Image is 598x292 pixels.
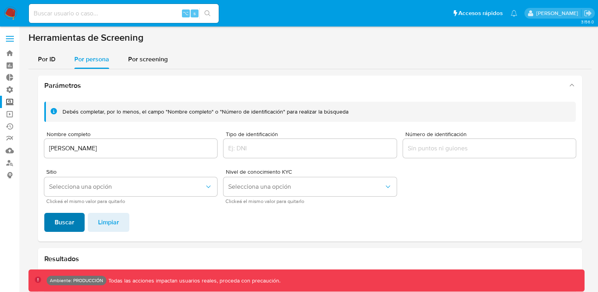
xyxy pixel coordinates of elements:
a: Salir [584,9,592,17]
p: fernando.bolognino@mercadolibre.com [536,9,581,17]
p: Todas las acciones impactan usuarios reales, proceda con precaución. [106,277,280,284]
span: s [193,9,196,17]
a: Notificaciones [511,10,517,17]
span: ⌥ [183,9,189,17]
span: Accesos rápidos [458,9,503,17]
input: Buscar usuario o caso... [29,8,219,19]
p: Ambiente: PRODUCCIÓN [50,279,103,282]
button: search-icon [199,8,216,19]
